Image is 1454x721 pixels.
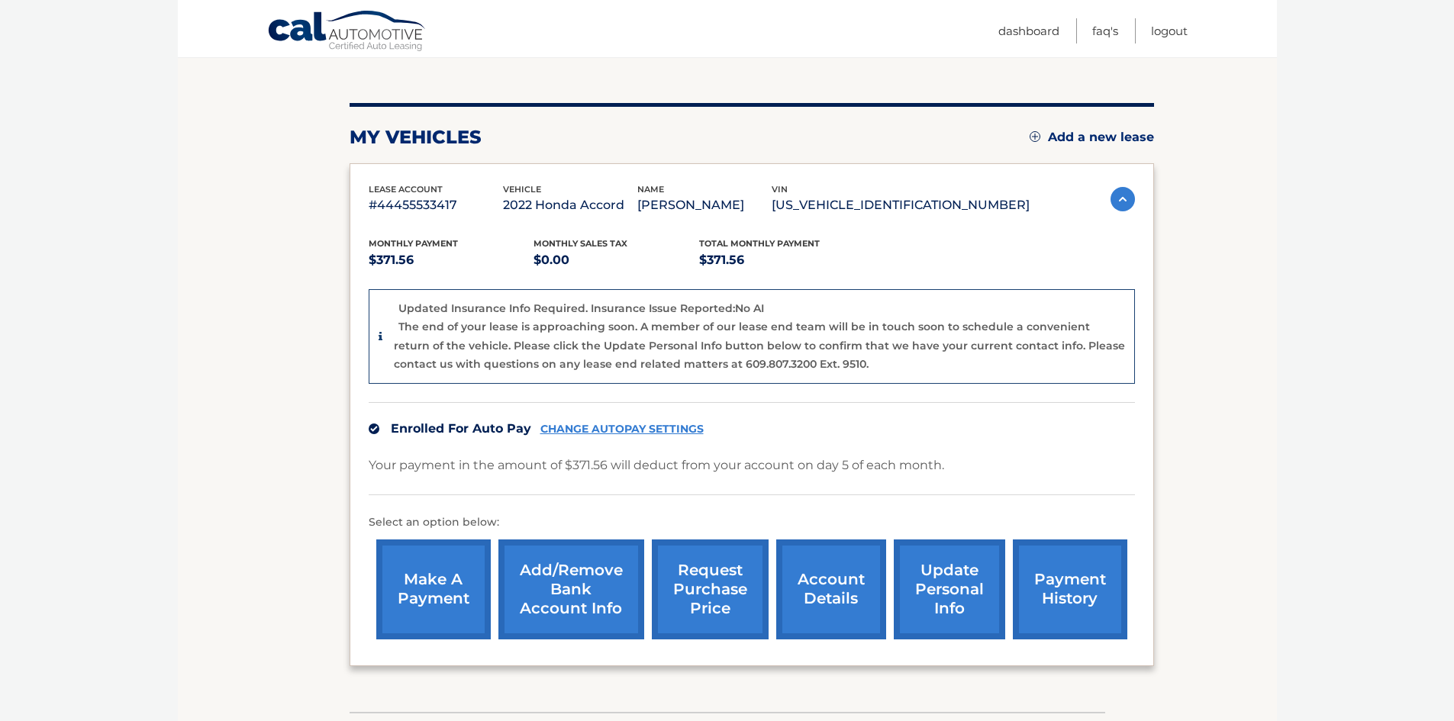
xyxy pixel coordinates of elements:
[998,18,1059,43] a: Dashboard
[652,539,769,639] a: request purchase price
[369,195,503,216] p: #44455533417
[534,249,699,271] p: $0.00
[1030,131,1040,142] img: add.svg
[637,184,664,195] span: name
[369,238,458,249] span: Monthly Payment
[776,539,886,639] a: account details
[376,539,491,639] a: make a payment
[398,301,764,315] p: Updated Insurance Info Required. Insurance Issue Reported:No AI
[498,539,644,639] a: Add/Remove bank account info
[772,195,1030,216] p: [US_VEHICLE_IDENTIFICATION_NUMBER]
[1013,539,1127,639] a: payment history
[369,423,379,434] img: check.svg
[369,184,443,195] span: lease account
[369,513,1135,532] p: Select an option below:
[699,249,865,271] p: $371.56
[503,184,541,195] span: vehicle
[350,126,482,149] h2: my vehicles
[894,539,1005,639] a: update personal info
[369,249,534,271] p: $371.56
[394,320,1125,371] p: The end of your lease is approaching soon. A member of our lease end team will be in touch soon t...
[369,455,944,476] p: Your payment in the amount of $371.56 will deduct from your account on day 5 of each month.
[772,184,788,195] span: vin
[1092,18,1118,43] a: FAQ's
[637,195,772,216] p: [PERSON_NAME]
[1151,18,1188,43] a: Logout
[267,10,427,54] a: Cal Automotive
[391,421,531,436] span: Enrolled For Auto Pay
[534,238,627,249] span: Monthly sales Tax
[503,195,637,216] p: 2022 Honda Accord
[1111,187,1135,211] img: accordion-active.svg
[699,238,820,249] span: Total Monthly Payment
[540,423,704,436] a: CHANGE AUTOPAY SETTINGS
[1030,130,1154,145] a: Add a new lease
